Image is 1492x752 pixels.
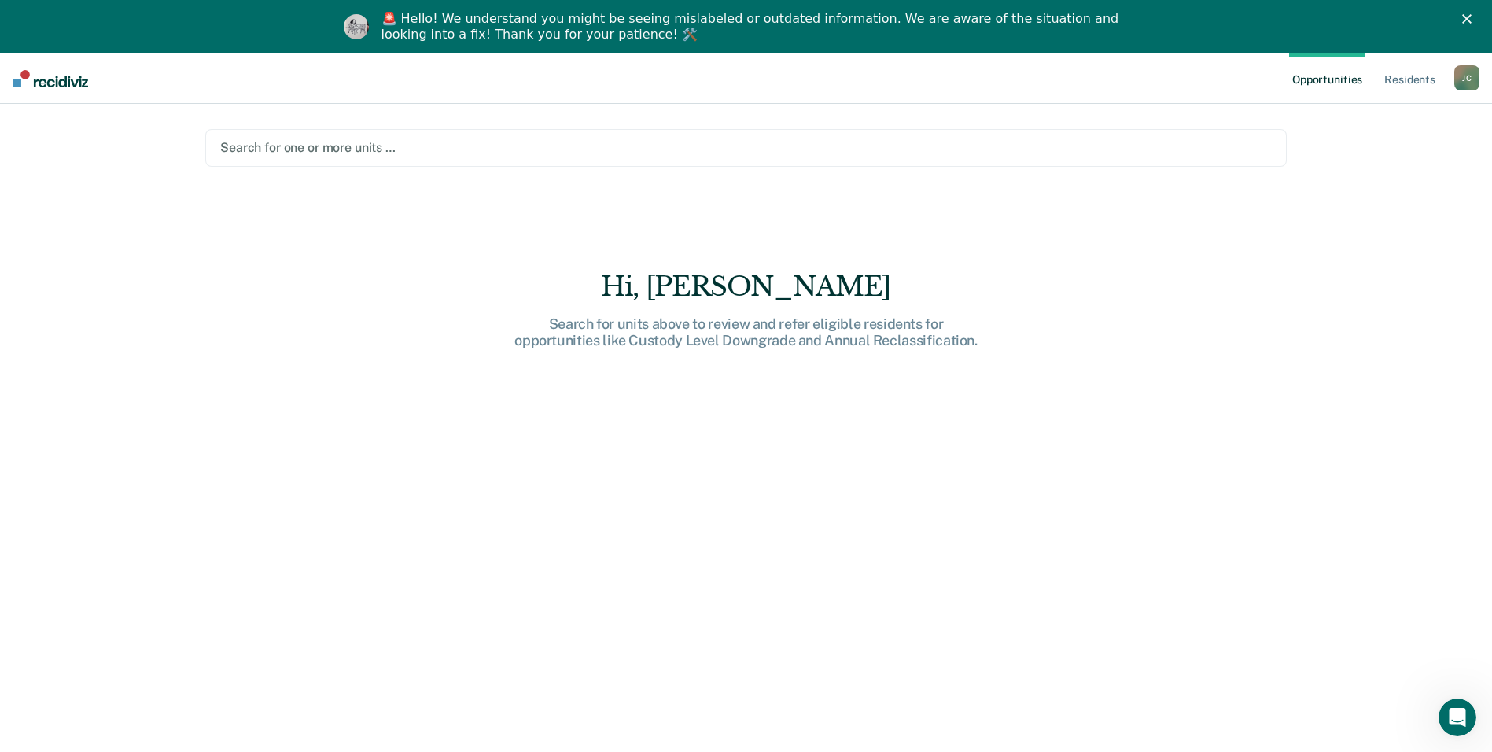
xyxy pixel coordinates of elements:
[1454,65,1479,90] div: J C
[495,271,998,303] div: Hi, [PERSON_NAME]
[1381,53,1439,104] a: Residents
[1462,14,1478,24] div: Close
[495,315,998,349] div: Search for units above to review and refer eligible residents for opportunities like Custody Leve...
[1289,53,1365,104] a: Opportunities
[1454,65,1479,90] button: JC
[344,14,369,39] img: Profile image for Kim
[1439,699,1476,736] iframe: Intercom live chat
[381,11,1124,42] div: 🚨 Hello! We understand you might be seeing mislabeled or outdated information. We are aware of th...
[13,70,88,87] img: Recidiviz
